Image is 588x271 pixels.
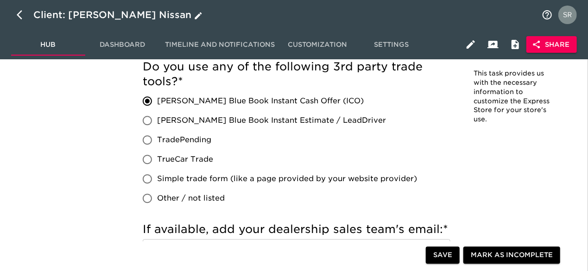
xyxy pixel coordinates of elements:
span: Hub [17,39,80,50]
button: Internal Notes and Comments [504,33,526,56]
button: Mark as Incomplete [463,247,560,264]
span: Mark as Incomplete [471,250,553,261]
button: Share [526,36,577,53]
button: Client View [482,33,504,56]
span: [PERSON_NAME] Blue Book Instant Estimate / LeadDriver [157,115,386,126]
button: notifications [536,4,558,26]
p: This task provides us with the necessary information to customize the Express Store for your stor... [474,69,551,124]
h5: Do you use any of the following 3rd party trade tools? [143,59,450,89]
span: Dashboard [91,39,154,50]
span: Settings [360,39,423,50]
h5: If available, add your dealership sales team's email: [143,222,450,237]
span: Simple trade form (like a page provided by your website provider) [157,173,417,184]
button: Save [426,247,460,264]
span: Other / not listed [157,193,225,204]
span: Share [534,39,569,50]
input: Example: salesteam@roadstertoyota.com [143,239,450,265]
div: Client: [PERSON_NAME] Nissan [33,7,204,22]
button: Edit Hub [460,33,482,56]
span: Timeline and Notifications [165,39,275,50]
span: Customization [286,39,349,50]
span: [PERSON_NAME] Blue Book Instant Cash Offer (ICO) [157,95,364,107]
span: TrueCar Trade [157,154,213,165]
img: Profile [558,6,577,24]
span: TradePending [157,134,211,145]
span: Save [433,250,452,261]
